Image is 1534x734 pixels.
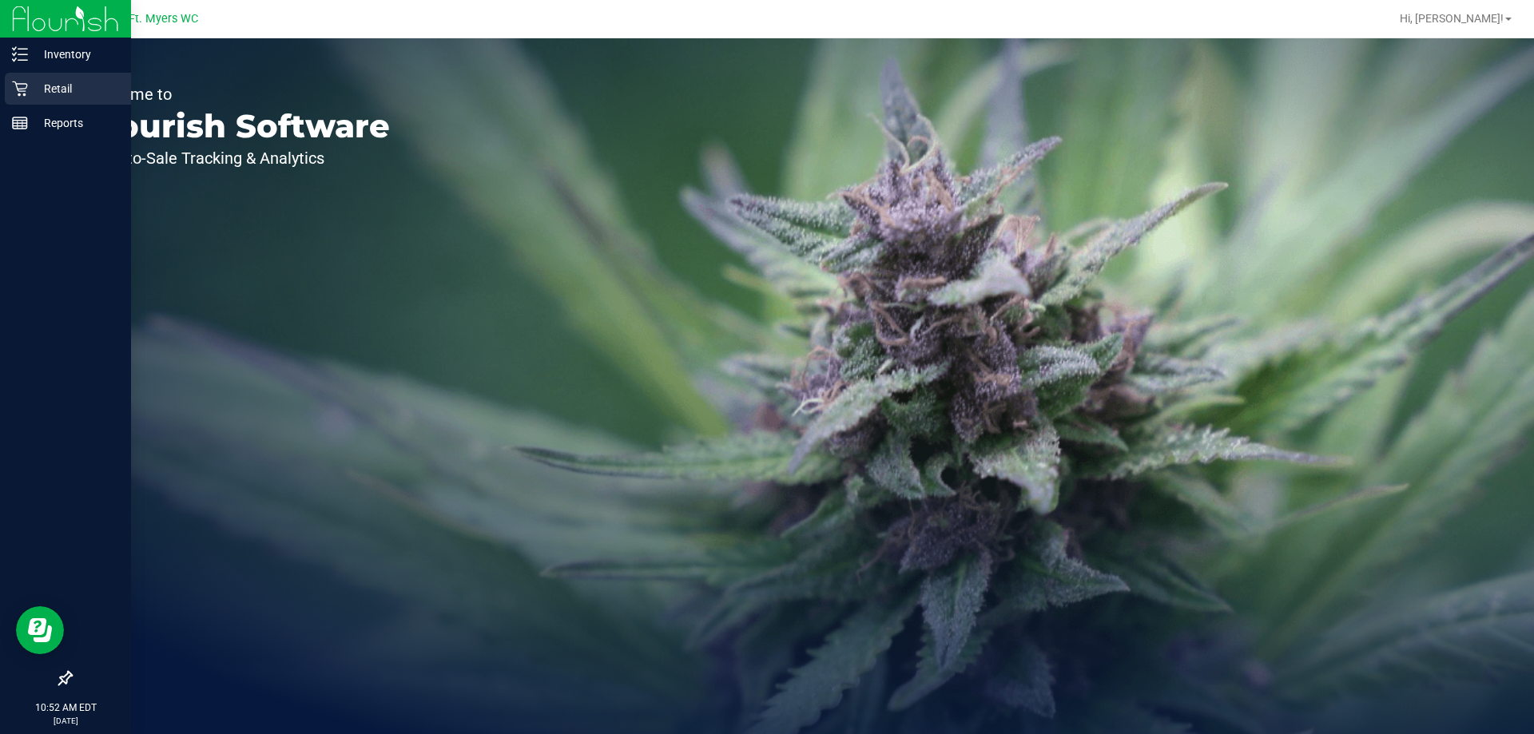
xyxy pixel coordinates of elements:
[86,150,390,166] p: Seed-to-Sale Tracking & Analytics
[86,86,390,102] p: Welcome to
[129,12,198,26] span: Ft. Myers WC
[16,606,64,654] iframe: Resource center
[28,79,124,98] p: Retail
[86,110,390,142] p: Flourish Software
[1400,12,1504,25] span: Hi, [PERSON_NAME]!
[28,45,124,64] p: Inventory
[12,46,28,62] inline-svg: Inventory
[12,115,28,131] inline-svg: Reports
[7,700,124,715] p: 10:52 AM EDT
[7,715,124,727] p: [DATE]
[12,81,28,97] inline-svg: Retail
[28,113,124,133] p: Reports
